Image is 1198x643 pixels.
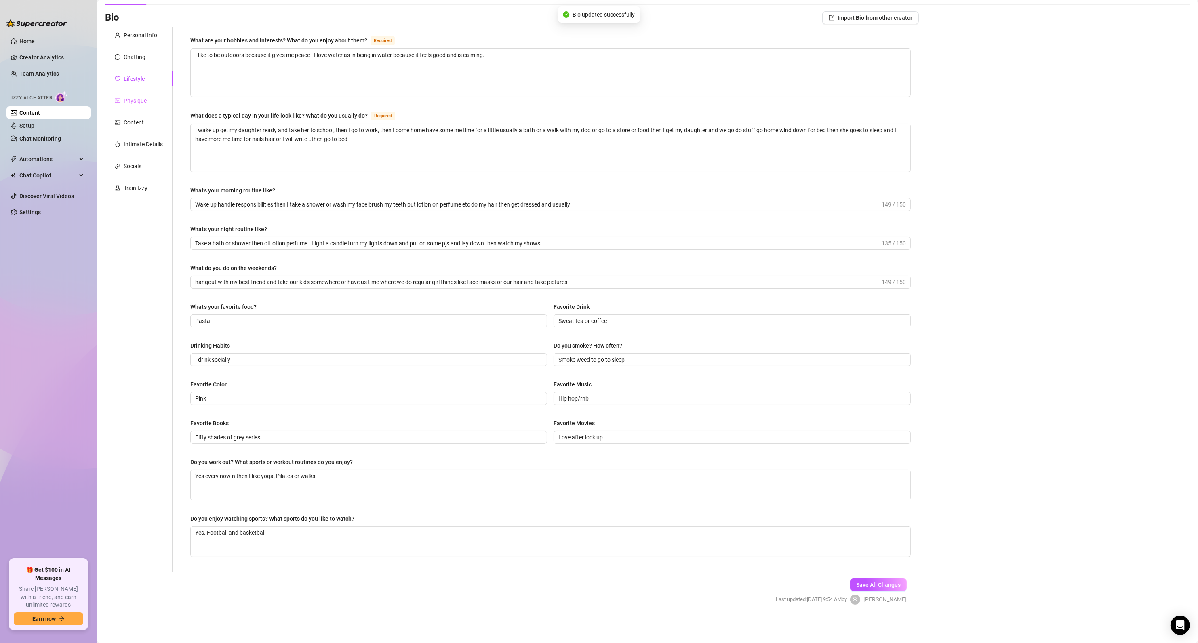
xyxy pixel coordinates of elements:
span: Izzy AI Chatter [11,94,52,102]
span: Automations [19,153,77,166]
label: What are your hobbies and interests? What do you enjoy about them? [190,36,404,45]
textarea: Do you enjoy watching sports? What sports do you like to watch? [191,527,910,557]
div: Socials [124,162,141,171]
input: What do you do on the weekends? [195,278,880,287]
a: Settings [19,209,41,215]
label: Do you enjoy watching sports? What sports do you like to watch? [190,514,360,523]
span: Required [371,112,395,120]
span: Share [PERSON_NAME] with a friend, and earn unlimited rewards [14,585,83,609]
div: Favorite Color [190,380,227,389]
span: idcard [115,98,120,103]
div: Favorite Movies [554,419,595,428]
button: Import Bio from other creator [822,11,919,24]
span: link [115,163,120,169]
input: Favorite Books [195,433,541,442]
input: Favorite Color [195,394,541,403]
button: Earn nowarrow-right [14,612,83,625]
textarea: What does a typical day in your life look like? What do you usually do? [191,124,910,172]
div: Train Izzy [124,183,147,192]
span: check-circle [563,11,570,18]
h3: Bio [105,11,119,24]
div: Open Intercom Messenger [1171,616,1190,635]
span: Bio updated successfully [573,10,635,19]
label: What does a typical day in your life look like? What do you usually do? [190,111,404,120]
div: Content [124,118,144,127]
label: Drinking Habits [190,341,236,350]
img: AI Chatter [55,91,68,103]
label: What's your morning routine like? [190,186,281,195]
span: 135 / 150 [882,239,906,248]
span: import [829,15,834,21]
div: Personal Info [124,31,157,40]
input: Drinking Habits [195,355,541,364]
label: Do you smoke? How often? [554,341,628,350]
span: arrow-right [59,616,65,622]
div: What's your favorite food? [190,302,257,311]
span: Required [371,36,395,45]
span: heart [115,76,120,82]
span: thunderbolt [11,156,17,162]
span: message [115,54,120,60]
div: Physique [124,96,147,105]
div: What's your night routine like? [190,225,267,234]
span: 🎁 Get $100 in AI Messages [14,566,83,582]
a: Discover Viral Videos [19,193,74,199]
input: Favorite Music [558,394,904,403]
span: [PERSON_NAME] [863,595,907,604]
textarea: Do you work out? What sports or workout routines do you enjoy? [191,470,910,500]
label: Favorite Movies [554,419,600,428]
span: 149 / 150 [882,278,906,287]
a: Team Analytics [19,70,59,77]
input: What's your favorite food? [195,316,541,325]
label: What's your night routine like? [190,225,273,234]
div: Do you enjoy watching sports? What sports do you like to watch? [190,514,354,523]
input: Favorite Drink [558,316,904,325]
div: What does a typical day in your life look like? What do you usually do? [190,111,368,120]
label: Favorite Drink [554,302,595,311]
span: Last updated: [DATE] 9:54 AM by [776,595,847,603]
a: Setup [19,122,34,129]
label: Favorite Color [190,380,232,389]
div: Intimate Details [124,140,163,149]
span: Save All Changes [856,582,901,588]
input: Do you smoke? How often? [558,355,904,364]
div: What are your hobbies and interests? What do you enjoy about them? [190,36,367,45]
a: Chat Monitoring [19,135,61,142]
div: Do you work out? What sports or workout routines do you enjoy? [190,457,353,466]
label: Favorite Music [554,380,597,389]
span: experiment [115,185,120,191]
div: Chatting [124,53,145,61]
div: Favorite Drink [554,302,590,311]
div: Do you smoke? How often? [554,341,622,350]
label: Do you work out? What sports or workout routines do you enjoy? [190,457,358,466]
div: Drinking Habits [190,341,230,350]
label: What do you do on the weekends? [190,264,282,272]
img: logo-BBDzfeDw.svg [6,19,67,27]
label: What's your favorite food? [190,302,262,311]
button: Save All Changes [850,578,907,591]
input: What's your night routine like? [195,239,880,248]
input: What's your morning routine like? [195,200,880,209]
div: Favorite Music [554,380,592,389]
span: picture [115,120,120,125]
div: What's your morning routine like? [190,186,275,195]
a: Creator Analytics [19,51,84,64]
div: Favorite Books [190,419,229,428]
span: Chat Copilot [19,169,77,182]
textarea: What are your hobbies and interests? What do you enjoy about them? [191,49,910,97]
label: Favorite Books [190,419,234,428]
span: Earn now [32,616,56,622]
div: What do you do on the weekends? [190,264,277,272]
span: 149 / 150 [882,200,906,209]
a: Content [19,110,40,116]
img: Chat Copilot [11,173,16,178]
span: user [115,32,120,38]
span: Import Bio from other creator [838,15,912,21]
span: fire [115,141,120,147]
span: user [852,597,858,602]
a: Home [19,38,35,44]
div: Lifestyle [124,74,145,83]
input: Favorite Movies [558,433,904,442]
